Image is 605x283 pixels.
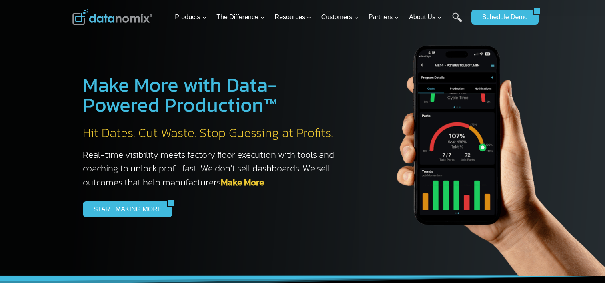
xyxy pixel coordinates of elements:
span: Resources [275,12,311,22]
nav: Primary Navigation [172,4,467,30]
h1: Make More with Data-Powered Production™ [83,75,343,115]
h2: Hit Dates. Cut Waste. Stop Guessing at Profits. [83,125,343,141]
span: Products [175,12,206,22]
a: START MAKING MORE [83,201,167,217]
a: Make More [221,175,264,189]
a: Schedule Demo [471,10,533,25]
span: Partners [369,12,399,22]
span: About Us [409,12,442,22]
a: Search [452,12,462,30]
h3: Real-time visibility meets factory floor execution with tools and coaching to unlock profit fast.... [83,148,343,189]
span: The Difference [216,12,265,22]
img: Datanomix [72,9,152,25]
span: Customers [321,12,359,22]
